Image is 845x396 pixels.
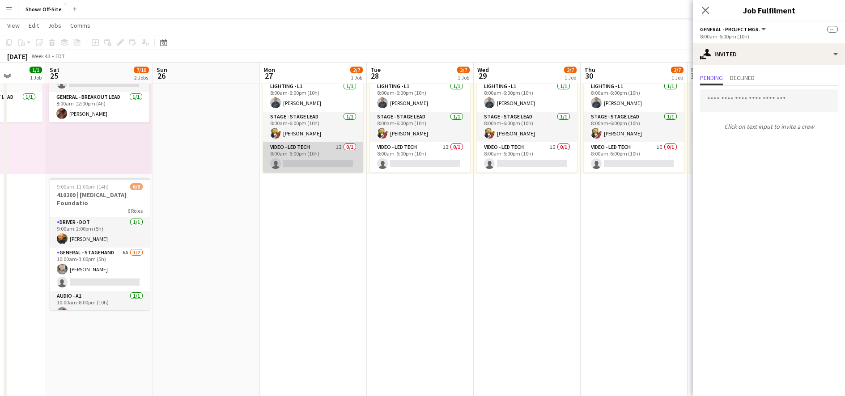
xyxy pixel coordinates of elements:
[55,53,65,59] div: EDT
[30,53,52,59] span: Week 43
[564,67,577,73] span: 2/7
[691,66,698,74] span: Fri
[50,291,150,321] app-card-role: Audio - A11/110:00am-8:00pm (10h)[PERSON_NAME]
[134,67,149,73] span: 7/10
[691,40,791,173] app-job-card: 8:00am-6:00pm (10h)1/65 Roles General - Project Mgr.0/18:00am-6:00pm (10h) Lighting - L11/18:00am...
[691,112,791,142] app-card-role-placeholder: Stage - Stage Lead
[565,74,576,81] div: 1 Job
[70,21,90,29] span: Comms
[584,142,684,173] app-card-role: Video - LED Tech1I0/18:00am-6:00pm (10h)
[691,81,791,112] app-card-role: Lighting - L11/18:00am-6:00pm (10h)[PERSON_NAME]
[458,74,469,81] div: 1 Job
[700,33,838,40] div: 8:00am-6:00pm (10h)
[50,248,150,291] app-card-role: General - Stagehand6A1/210:00am-3:00pm (5h)[PERSON_NAME]
[584,112,684,142] app-card-role: Stage - Stage Lead1/18:00am-6:00pm (10h)[PERSON_NAME]
[477,112,577,142] app-card-role: Stage - Stage Lead1/18:00am-6:00pm (10h)[PERSON_NAME]
[370,112,470,142] app-card-role: Stage - Stage Lead1/18:00am-6:00pm (10h)[PERSON_NAME]
[155,71,167,81] span: 26
[730,75,755,81] span: Declined
[57,183,109,190] span: 9:00am-11:00pm (14h)
[700,26,760,33] span: General - Project Mgr.
[671,67,684,73] span: 2/7
[48,21,61,29] span: Jobs
[584,40,684,173] app-job-card: 8:00am-6:00pm (10h)2/76 Roles General - Project Mgr.0/18:00am-6:00pm (10h) Lighting - L11/18:00am...
[157,66,167,74] span: Sun
[25,20,42,31] a: Edit
[693,43,845,65] div: Invited
[477,66,489,74] span: Wed
[127,207,143,214] span: 6 Roles
[350,67,363,73] span: 2/7
[584,66,595,74] span: Thu
[700,26,767,33] button: General - Project Mgr.
[370,142,470,173] app-card-role: Video - LED Tech1I0/18:00am-6:00pm (10h)
[50,191,150,207] h3: 410209 | [MEDICAL_DATA] Foundatio
[134,74,149,81] div: 2 Jobs
[583,71,595,81] span: 30
[370,66,381,74] span: Tue
[700,75,723,81] span: Pending
[130,183,143,190] span: 6/8
[370,81,470,112] app-card-role: Lighting - L11/18:00am-6:00pm (10h)[PERSON_NAME]
[30,74,42,81] div: 1 Job
[29,21,39,29] span: Edit
[457,67,470,73] span: 2/7
[827,26,838,33] span: --
[671,74,683,81] div: 1 Job
[351,74,362,81] div: 1 Job
[262,71,275,81] span: 27
[476,71,489,81] span: 29
[30,67,42,73] span: 1/1
[50,66,59,74] span: Sat
[584,81,684,112] app-card-role: Lighting - L11/18:00am-6:00pm (10h)[PERSON_NAME]
[50,217,150,248] app-card-role: Driver - DOT1/19:00am-2:00pm (5h)[PERSON_NAME]
[477,81,577,112] app-card-role: Lighting - L11/18:00am-6:00pm (10h)[PERSON_NAME]
[67,20,94,31] a: Comms
[693,4,845,16] h3: Job Fulfilment
[477,40,577,173] app-job-card: 8:00am-6:00pm (10h)2/76 Roles General - Project Mgr.0/18:00am-6:00pm (10h) Lighting - L11/18:00am...
[263,81,363,112] app-card-role: Lighting - L11/18:00am-6:00pm (10h)[PERSON_NAME]
[370,40,470,173] app-job-card: 8:00am-6:00pm (10h)2/76 Roles General - Project Mgr.0/18:00am-6:00pm (10h) Lighting - L11/18:00am...
[18,0,69,18] button: Shows Off-Site
[263,66,275,74] span: Mon
[690,71,698,81] span: 31
[263,112,363,142] app-card-role: Stage - Stage Lead1/18:00am-6:00pm (10h)[PERSON_NAME]
[48,71,59,81] span: 25
[691,142,791,173] app-card-role: Video - LED Tech1I0/18:00am-6:00pm (10h)
[4,20,23,31] a: View
[369,71,381,81] span: 28
[7,52,28,61] div: [DATE]
[693,119,845,134] p: Click on text input to invite a crew
[50,178,150,310] app-job-card: 9:00am-11:00pm (14h)6/8410209 | [MEDICAL_DATA] Foundatio6 RolesDriver - DOT1/19:00am-2:00pm (5h)[...
[263,142,363,173] app-card-role: Video - LED Tech1I0/18:00am-6:00pm (10h)
[49,92,149,122] app-card-role: General - Breakout Lead1/18:00am-12:00pm (4h)[PERSON_NAME]
[44,20,65,31] a: Jobs
[7,21,20,29] span: View
[477,142,577,173] app-card-role: Video - LED Tech1I0/18:00am-6:00pm (10h)
[263,40,363,173] app-job-card: 8:00am-6:00pm (10h)2/76 Roles General - Project Mgr.0/18:00am-6:00pm (10h) Lighting - L11/18:00am...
